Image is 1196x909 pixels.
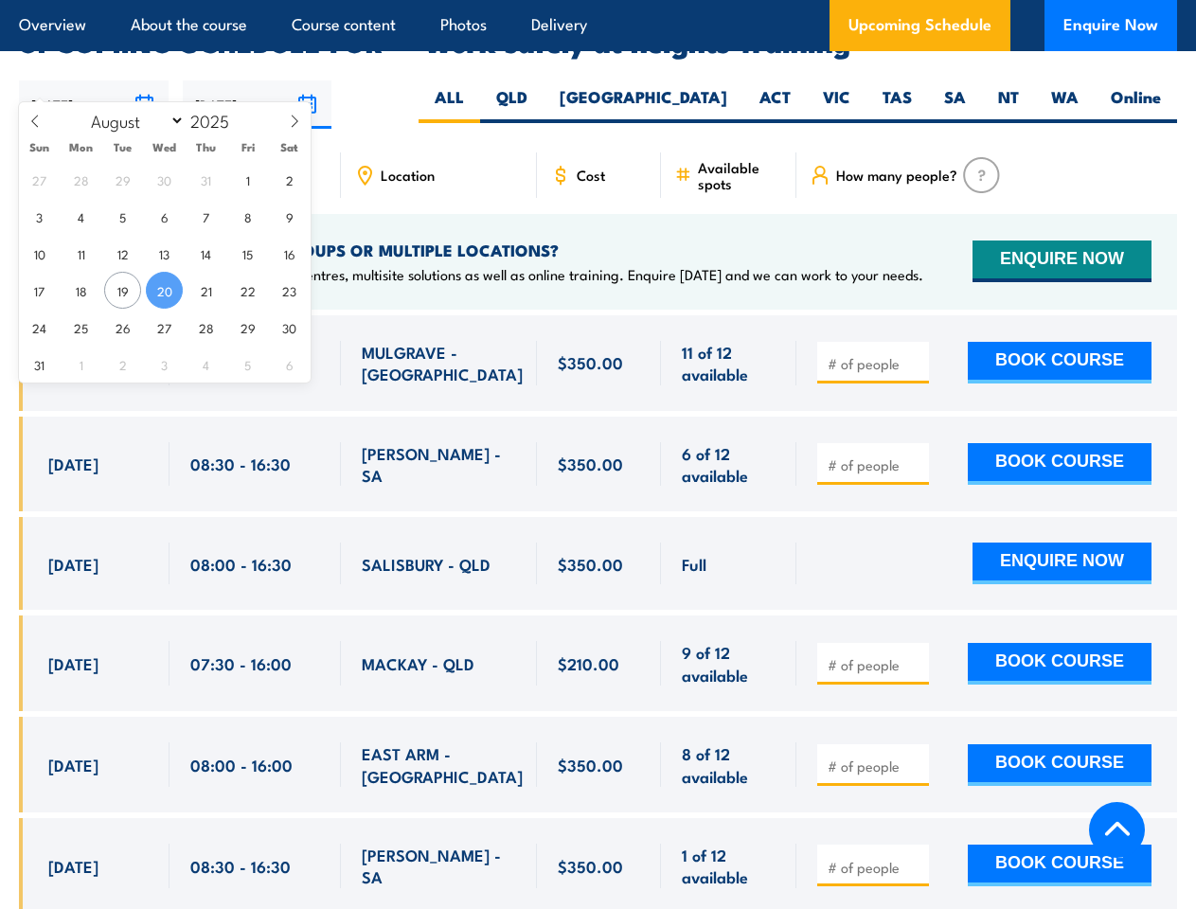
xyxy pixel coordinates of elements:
[62,272,99,309] span: August 18, 2025
[190,553,292,575] span: 08:00 - 16:30
[558,453,623,474] span: $350.00
[19,141,61,153] span: Sun
[362,442,515,487] span: [PERSON_NAME] - SA
[1035,86,1095,123] label: WA
[21,235,58,272] span: August 10, 2025
[104,235,141,272] span: August 12, 2025
[146,198,183,235] span: August 6, 2025
[558,754,623,775] span: $350.00
[146,346,183,383] span: September 3, 2025
[186,141,227,153] span: Thu
[187,235,224,272] span: August 14, 2025
[102,141,144,153] span: Tue
[271,235,308,272] span: August 16, 2025
[229,346,266,383] span: September 5, 2025
[190,453,291,474] span: 08:30 - 16:30
[362,341,523,385] span: MULGRAVE - [GEOGRAPHIC_DATA]
[682,742,775,787] span: 8 of 12 available
[271,309,308,346] span: August 30, 2025
[185,109,247,132] input: Year
[48,240,923,260] h4: NEED TRAINING FOR LARGER GROUPS OR MULTIPLE LOCATIONS?
[21,272,58,309] span: August 17, 2025
[968,643,1151,685] button: BOOK COURSE
[682,844,775,888] span: 1 of 12 available
[577,167,605,183] span: Cost
[229,198,266,235] span: August 8, 2025
[19,80,169,129] input: From date
[558,553,623,575] span: $350.00
[104,198,141,235] span: August 5, 2025
[187,309,224,346] span: August 28, 2025
[62,309,99,346] span: August 25, 2025
[271,161,308,198] span: August 2, 2025
[229,161,266,198] span: August 1, 2025
[271,346,308,383] span: September 6, 2025
[968,744,1151,786] button: BOOK COURSE
[146,161,183,198] span: July 30, 2025
[187,198,224,235] span: August 7, 2025
[229,309,266,346] span: August 29, 2025
[61,141,102,153] span: Mon
[62,198,99,235] span: August 4, 2025
[973,241,1151,282] button: ENQUIRE NOW
[82,108,186,133] select: Month
[104,161,141,198] span: July 29, 2025
[21,346,58,383] span: August 31, 2025
[743,86,807,123] label: ACT
[828,757,922,775] input: # of people
[21,198,58,235] span: August 3, 2025
[104,346,141,383] span: September 2, 2025
[48,754,98,775] span: [DATE]
[828,655,922,674] input: # of people
[229,235,266,272] span: August 15, 2025
[62,161,99,198] span: July 28, 2025
[21,309,58,346] span: August 24, 2025
[828,858,922,877] input: # of people
[968,845,1151,886] button: BOOK COURSE
[187,272,224,309] span: August 21, 2025
[836,167,957,183] span: How many people?
[807,86,866,123] label: VIC
[229,272,266,309] span: August 22, 2025
[269,141,311,153] span: Sat
[682,553,706,575] span: Full
[968,443,1151,485] button: BOOK COURSE
[227,141,269,153] span: Fri
[558,351,623,373] span: $350.00
[146,235,183,272] span: August 13, 2025
[48,652,98,674] span: [DATE]
[866,86,928,123] label: TAS
[362,742,523,787] span: EAST ARM - [GEOGRAPHIC_DATA]
[558,652,619,674] span: $210.00
[828,354,922,373] input: # of people
[187,346,224,383] span: September 4, 2025
[62,235,99,272] span: August 11, 2025
[558,855,623,877] span: $350.00
[48,553,98,575] span: [DATE]
[62,346,99,383] span: September 1, 2025
[104,309,141,346] span: August 26, 2025
[982,86,1035,123] label: NT
[381,167,435,183] span: Location
[682,641,775,686] span: 9 of 12 available
[480,86,544,123] label: QLD
[48,265,923,284] p: We offer onsite training, training at our centres, multisite solutions as well as online training...
[698,159,783,191] span: Available spots
[183,80,332,129] input: To date
[419,86,480,123] label: ALL
[968,342,1151,383] button: BOOK COURSE
[271,272,308,309] span: August 23, 2025
[828,455,922,474] input: # of people
[104,272,141,309] span: August 19, 2025
[190,652,292,674] span: 07:30 - 16:00
[928,86,982,123] label: SA
[48,453,98,474] span: [DATE]
[146,272,183,309] span: August 20, 2025
[187,161,224,198] span: July 31, 2025
[21,161,58,198] span: July 27, 2025
[362,652,474,674] span: MACKAY - QLD
[146,309,183,346] span: August 27, 2025
[144,141,186,153] span: Wed
[48,855,98,877] span: [DATE]
[19,28,1177,53] h2: UPCOMING SCHEDULE FOR - "Work safely at heights Training"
